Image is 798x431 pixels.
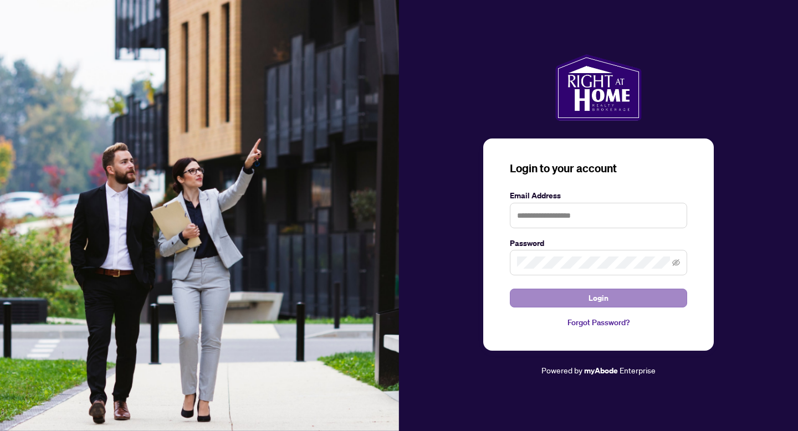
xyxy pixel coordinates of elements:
label: Password [510,237,687,249]
img: ma-logo [555,54,641,121]
span: eye-invisible [672,259,680,266]
label: Email Address [510,189,687,202]
button: Login [510,289,687,307]
h3: Login to your account [510,161,687,176]
span: Powered by [541,365,582,375]
span: Login [589,289,608,307]
a: myAbode [584,365,618,377]
a: Forgot Password? [510,316,687,329]
span: Enterprise [620,365,656,375]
